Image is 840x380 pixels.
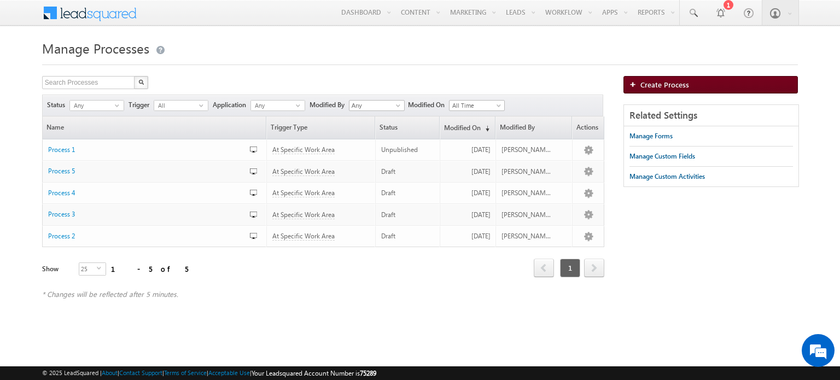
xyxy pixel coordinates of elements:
input: Type to Search [349,100,405,111]
a: Process 2 [48,231,230,241]
span: Process 1 [48,145,75,154]
div: Show [42,264,70,274]
span: select [115,103,124,108]
div: [DATE] [446,231,491,241]
span: At Specific Work Area [272,167,335,176]
div: [PERSON_NAME] [PERSON_NAME] [501,210,551,220]
a: Process 4 [48,188,230,198]
a: Manage Custom Activities [629,167,705,186]
div: Unpublished [381,145,435,155]
div: Draft [381,188,435,198]
a: Modified On(sorted descending) [440,116,495,139]
a: Process 3 [48,209,230,219]
div: [PERSON_NAME] [PERSON_NAME] [501,188,551,198]
a: Acceptable Use [208,369,250,376]
div: Manage Forms [629,131,673,141]
span: At Specific Work Area [272,145,335,154]
div: [DATE] [446,167,491,177]
div: 1 - 5 of 5 [111,262,188,275]
span: Your Leadsquared Account Number is [252,369,376,377]
span: 1 [560,259,580,277]
a: next [584,260,604,277]
div: [PERSON_NAME] [PERSON_NAME] [501,145,551,155]
div: [DATE] [446,188,491,198]
div: Draft [381,210,435,220]
span: prev [534,259,554,277]
span: 75289 [360,369,376,377]
div: Manage Custom Activities [629,172,705,182]
span: Modified On [408,100,449,110]
span: Actions [573,116,604,139]
a: Manage Forms [629,126,673,146]
span: At Specific Work Area [272,189,335,197]
a: Status [376,116,439,139]
span: (sorted descending) [481,124,489,133]
span: © 2025 LeadSquared | | | | | [42,368,376,378]
span: Trigger Type [267,116,375,139]
div: * Changes will be reflected after 5 minutes. [42,289,604,299]
span: select [97,266,106,271]
div: Draft [381,231,435,241]
span: select [296,103,305,108]
img: add_icon.png [629,81,640,87]
div: [DATE] [446,145,491,155]
a: About [102,369,118,376]
div: [PERSON_NAME] [PERSON_NAME] [501,167,551,177]
div: [PERSON_NAME] [501,231,551,241]
span: Modified By [310,100,349,110]
span: Process 5 [48,167,75,175]
a: Contact Support [119,369,162,376]
img: Search [138,79,144,85]
span: At Specific Work Area [272,232,335,241]
span: Process 3 [48,210,75,218]
span: next [584,259,604,277]
a: prev [534,260,554,277]
div: Manage Custom Fields [629,151,695,161]
div: Draft [381,167,435,177]
span: Process 4 [48,189,75,197]
a: Process 1 [48,145,230,155]
span: 25 [79,263,97,275]
span: All Time [450,101,501,110]
a: Name [43,116,266,139]
a: Manage Custom Fields [629,147,695,166]
span: Application [213,100,250,110]
span: Any [70,101,115,110]
span: Trigger [129,100,154,110]
span: Any [251,101,296,110]
span: Create Process [640,80,689,89]
span: Status [47,100,69,110]
span: Manage Processes [42,39,149,57]
a: All Time [449,100,505,111]
span: Process 2 [48,232,75,240]
a: Modified By [496,116,571,139]
span: select [199,103,208,108]
span: At Specific Work Area [272,211,335,219]
a: Show All Items [390,101,404,112]
a: Terms of Service [164,369,207,376]
span: All [154,101,199,110]
a: Process 5 [48,166,230,176]
div: [DATE] [446,210,491,220]
div: Related Settings [624,105,798,126]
